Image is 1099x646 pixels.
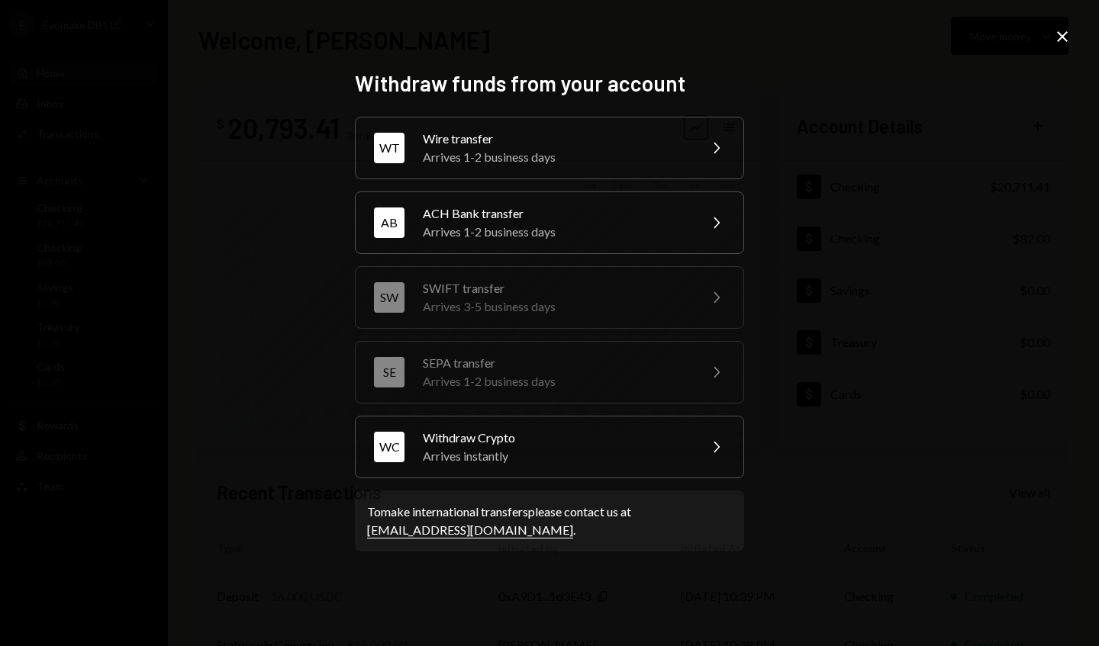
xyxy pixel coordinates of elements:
[423,279,688,297] div: SWIFT transfer
[355,69,744,98] h2: Withdraw funds from your account
[423,204,688,223] div: ACH Bank transfer
[367,522,573,538] a: [EMAIL_ADDRESS][DOMAIN_NAME]
[355,266,744,329] button: SWSWIFT transferArrives 3-5 business days
[374,282,404,313] div: SW
[423,130,688,148] div: Wire transfer
[355,117,744,179] button: WTWire transferArrives 1-2 business days
[374,432,404,462] div: WC
[355,416,744,478] button: WCWithdraw CryptoArrives instantly
[423,297,688,316] div: Arrives 3-5 business days
[423,429,688,447] div: Withdraw Crypto
[355,341,744,403] button: SESEPA transferArrives 1-2 business days
[423,148,688,166] div: Arrives 1-2 business days
[367,503,732,539] div: To make international transfers please contact us at .
[355,191,744,254] button: ABACH Bank transferArrives 1-2 business days
[374,357,404,387] div: SE
[423,447,688,465] div: Arrives instantly
[423,372,688,390] div: Arrives 1-2 business days
[374,207,404,238] div: AB
[423,354,688,372] div: SEPA transfer
[374,133,404,163] div: WT
[423,223,688,241] div: Arrives 1-2 business days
